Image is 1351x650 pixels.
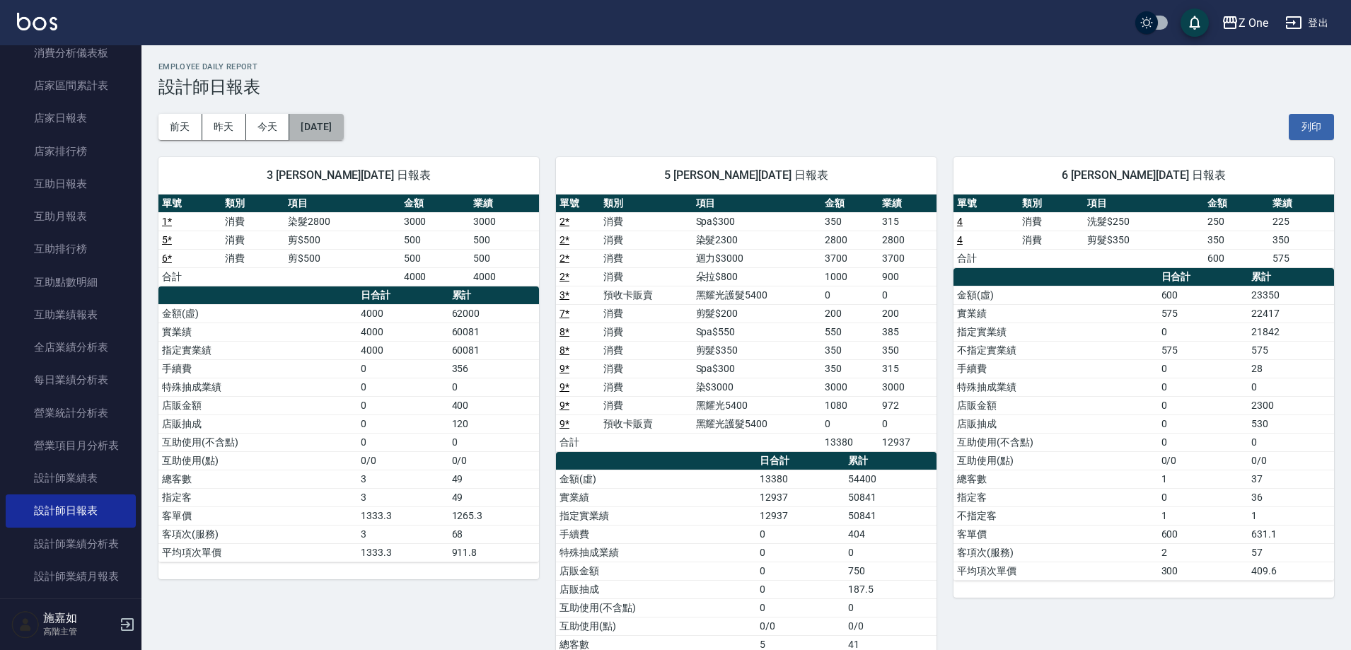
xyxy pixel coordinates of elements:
td: 500 [470,249,539,267]
td: 404 [845,525,937,543]
td: 特殊抽成業績 [953,378,1158,396]
td: 客單價 [158,506,357,525]
td: 0 [357,359,448,378]
td: 1 [1158,470,1248,488]
td: 350 [821,341,879,359]
th: 累計 [448,286,539,305]
td: Spa$550 [692,323,822,341]
a: 營業統計分析表 [6,397,136,429]
td: 互助使用(點) [953,451,1158,470]
td: 575 [1248,341,1334,359]
td: 平均項次單價 [158,543,357,562]
td: 350 [1269,231,1334,249]
td: 3000 [821,378,879,396]
td: 0 [879,414,936,433]
th: 日合計 [756,452,845,470]
button: 昨天 [202,114,246,140]
td: 客單價 [953,525,1158,543]
td: 1333.3 [357,543,448,562]
td: 36 [1248,488,1334,506]
td: 12937 [756,488,845,506]
a: 互助日報表 [6,168,136,200]
td: 消費 [1019,212,1084,231]
td: 972 [879,396,936,414]
td: 店販金額 [158,396,357,414]
td: 12937 [756,506,845,525]
td: 互助使用(不含點) [953,433,1158,451]
a: 4 [957,216,963,227]
td: 指定客 [953,488,1158,506]
td: 總客數 [158,470,357,488]
td: 385 [879,323,936,341]
td: 指定客 [158,488,357,506]
a: 每日業績分析表 [6,364,136,396]
td: 0 [357,378,448,396]
a: 店家日報表 [6,102,136,134]
td: 黑耀光護髮5400 [692,286,822,304]
td: 500 [470,231,539,249]
td: 黑耀光5400 [692,396,822,414]
td: 消費 [221,212,284,231]
th: 單號 [953,195,1019,213]
td: 62000 [448,304,539,323]
td: 1333.3 [357,506,448,525]
td: 洗髮$250 [1084,212,1203,231]
th: 累計 [845,452,937,470]
span: 5 [PERSON_NAME][DATE] 日報表 [573,168,920,182]
a: 設計師抽成報表 [6,593,136,625]
td: 0/0 [1158,451,1248,470]
td: 350 [879,341,936,359]
table: a dense table [953,268,1334,581]
div: Z One [1239,14,1268,32]
td: 預收卡販賣 [600,286,692,304]
td: 合計 [953,249,1019,267]
td: 54400 [845,470,937,488]
td: 0 [1158,378,1248,396]
td: 1080 [821,396,879,414]
td: 0 [756,598,845,617]
td: 實業績 [158,323,357,341]
th: 日合計 [357,286,448,305]
th: 金額 [400,195,470,213]
td: 4000 [357,304,448,323]
td: 1000 [821,267,879,286]
td: 0/0 [357,451,448,470]
td: 金額(虛) [158,304,357,323]
td: 消費 [600,323,692,341]
th: 單號 [158,195,221,213]
td: 消費 [600,359,692,378]
td: 315 [879,359,936,378]
td: 消費 [600,341,692,359]
td: 356 [448,359,539,378]
td: 750 [845,562,937,580]
td: 合計 [556,433,600,451]
td: 13380 [821,433,879,451]
td: 店販抽成 [953,414,1158,433]
td: 900 [879,267,936,286]
td: 客項次(服務) [953,543,1158,562]
td: 染$3000 [692,378,822,396]
a: 設計師日報表 [6,494,136,527]
td: Spa$300 [692,359,822,378]
th: 項目 [692,195,822,213]
td: 0/0 [1248,451,1334,470]
td: 631.1 [1248,525,1334,543]
td: 消費 [600,378,692,396]
td: 不指定客 [953,506,1158,525]
td: 200 [821,304,879,323]
td: 300 [1158,562,1248,580]
p: 高階主管 [43,625,115,638]
th: 類別 [600,195,692,213]
td: 50841 [845,506,937,525]
td: 4000 [357,341,448,359]
th: 業績 [1269,195,1334,213]
td: 剪髮$200 [692,304,822,323]
a: 消費分析儀表板 [6,37,136,69]
td: 0 [1158,359,1248,378]
td: 49 [448,470,539,488]
td: 朵拉$800 [692,267,822,286]
th: 類別 [1019,195,1084,213]
td: 0/0 [448,451,539,470]
button: 列印 [1289,114,1334,140]
td: 2800 [879,231,936,249]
